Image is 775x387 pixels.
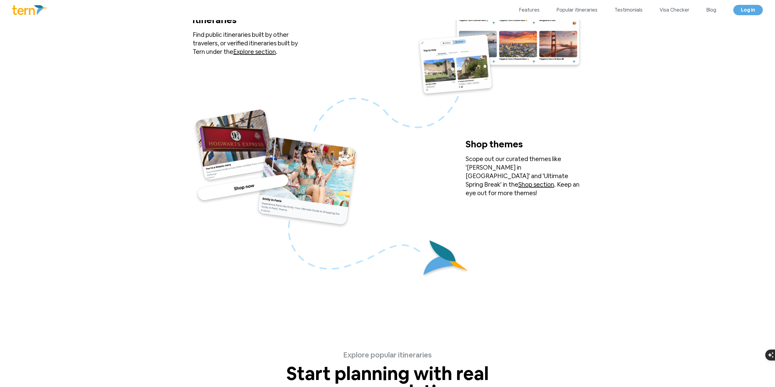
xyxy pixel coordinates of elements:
[193,108,359,229] img: shop.dbb0808e.svg
[518,181,554,188] a: Shop section
[193,30,310,56] p: Find public itineraries built by other travelers, or verified itineraries built by Tern under the .
[466,155,583,197] p: Scope out our curated themes like '[PERSON_NAME] in [GEOGRAPHIC_DATA]' and 'Ultimate Spring Break...
[519,6,540,14] a: Features
[12,5,48,15] img: Logo
[241,350,534,360] p: Explore popular itineraries
[733,5,763,15] a: Log in
[233,48,276,56] a: Explore section
[615,6,643,14] a: Testimonials
[466,139,563,155] p: Shop themes
[706,6,716,14] a: Blog
[660,6,689,14] a: Visa Checker
[741,7,755,13] span: Log in
[557,6,597,14] a: Popular itineraries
